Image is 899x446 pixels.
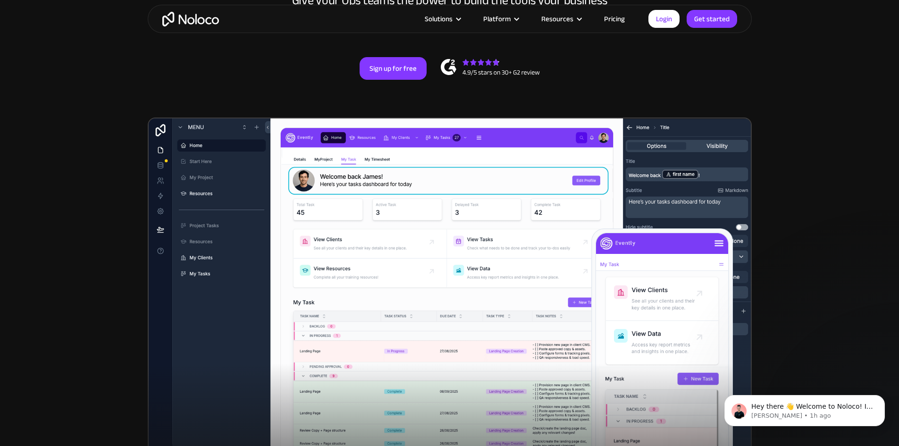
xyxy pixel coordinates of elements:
[413,13,471,25] div: Solutions
[425,13,453,25] div: Solutions
[483,13,511,25] div: Platform
[592,13,637,25] a: Pricing
[541,13,573,25] div: Resources
[471,13,529,25] div: Platform
[360,57,427,80] a: Sign up for free
[648,10,680,28] a: Login
[529,13,592,25] div: Resources
[710,375,899,441] iframe: Intercom notifications message
[162,12,219,26] a: home
[687,10,737,28] a: Get started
